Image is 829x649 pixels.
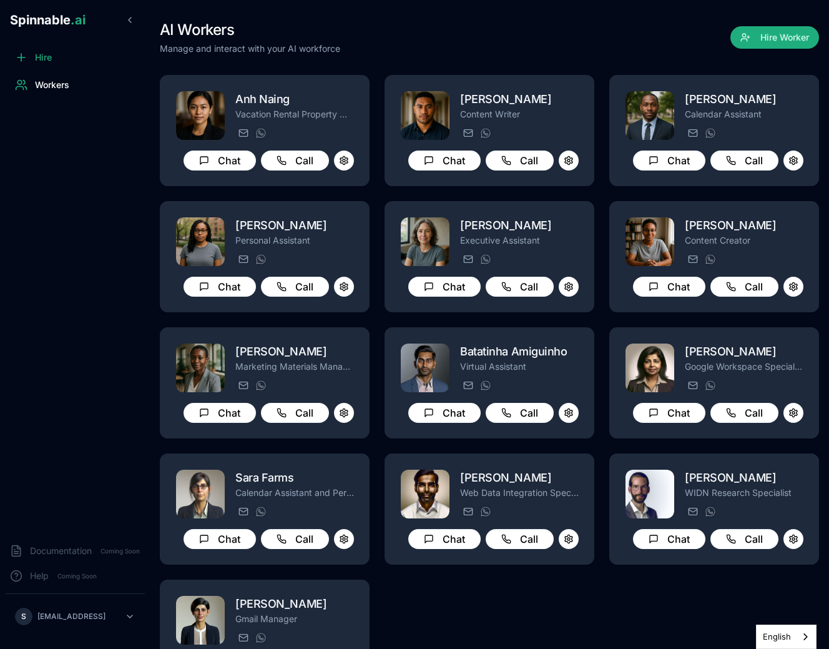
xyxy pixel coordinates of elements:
button: Call [710,151,778,171]
h2: Batatinha Amiguinho [460,343,579,360]
span: Spinnable [10,12,86,27]
img: WhatsApp [481,380,491,390]
div: Language [756,625,817,649]
img: WhatsApp [481,507,491,517]
button: WhatsApp [478,126,493,141]
p: WIDN Research Specialist [685,487,803,499]
img: Anh Naing [176,91,225,140]
span: Coming Soon [54,570,101,582]
h2: [PERSON_NAME] [235,343,354,360]
h2: [PERSON_NAME] [685,343,803,360]
button: Chat [184,151,256,171]
button: Call [710,529,778,549]
button: Send email to emma.thompson@getspinnable.ai [235,630,250,645]
h2: [PERSON_NAME] [235,217,354,234]
button: Send email to rachel.morgan@getspinnable.ai [685,252,700,267]
img: DeAndre Johnson [625,91,674,140]
button: WhatsApp [253,378,268,393]
button: WhatsApp [702,252,717,267]
button: Chat [184,277,256,297]
p: Virtual Assistant [460,360,579,373]
p: Manage and interact with your AI workforce [160,42,340,55]
button: Call [486,151,554,171]
p: Marketing Materials Manager [235,360,354,373]
img: Olivia Bennett [176,344,225,392]
button: Chat [633,529,705,549]
img: Victoria Blackwood [401,217,449,266]
span: Documentation [30,545,92,557]
button: Chat [633,403,705,423]
h1: AI Workers [160,20,340,40]
img: Batatinha Amiguinho [401,344,449,392]
p: Calendar Assistant [685,108,803,121]
p: Google Workspace Specialist [685,360,803,373]
button: Call [261,403,329,423]
img: Rachel Morgan [625,217,674,266]
button: Chat [184,529,256,549]
button: Send email to deandre_johnson@getspinnable.ai [685,126,700,141]
button: WhatsApp [478,252,493,267]
img: WhatsApp [705,254,715,264]
button: WhatsApp [253,252,268,267]
h2: [PERSON_NAME] [460,91,579,108]
aside: Language selected: English [756,625,817,649]
img: WhatsApp [256,507,266,517]
img: WhatsApp [481,128,491,138]
h2: [PERSON_NAME] [685,217,803,234]
img: Emily Parker [625,344,674,392]
button: Chat [633,151,705,171]
button: Chat [633,277,705,297]
button: Send email to olivia.bennett@getspinnable.ai [235,378,250,393]
button: Send email to axel.tanaka@getspinnable.ai [460,126,475,141]
button: WhatsApp [702,378,717,393]
h2: [PERSON_NAME] [685,469,803,487]
button: Call [261,151,329,171]
button: Chat [184,403,256,423]
span: Hire [35,51,52,64]
a: Hire Worker [730,32,819,45]
button: Call [261,277,329,297]
button: WhatsApp [478,378,493,393]
p: Vacation Rental Property Manager [235,108,354,121]
button: Send email to emily.parker@getspinnable.ai [685,378,700,393]
img: WhatsApp [705,507,715,517]
button: WhatsApp [702,126,717,141]
button: WhatsApp [478,504,493,519]
button: Send email to s.richardson@getspinnable.ai [685,504,700,519]
span: S [21,612,26,622]
button: Send email to martha.reynolds@getspinnable.ai [235,252,250,267]
button: Call [486,277,554,297]
button: Chat [408,529,481,549]
p: Content Writer [460,108,579,121]
h2: [PERSON_NAME] [460,217,579,234]
button: WhatsApp [702,504,717,519]
button: Send email to jason.harlow@getspinnable.ai [460,504,475,519]
img: Sandro Richardson [625,470,674,518]
img: Emma Thompson [176,596,225,645]
p: Personal Assistant [235,234,354,247]
span: Coming Soon [97,545,144,557]
img: WhatsApp [705,128,715,138]
img: WhatsApp [256,380,266,390]
h2: [PERSON_NAME] [685,91,803,108]
img: Axel Tanaka [401,91,449,140]
button: Call [710,277,778,297]
h2: [PERSON_NAME] [460,469,579,487]
button: WhatsApp [253,126,268,141]
img: WhatsApp [256,633,266,643]
img: WhatsApp [705,380,715,390]
p: Content Creator [685,234,803,247]
button: Chat [408,277,481,297]
img: Sara Farms [176,470,225,518]
span: Help [30,570,49,582]
button: Send email to anh.naing@getspinnable.ai [235,126,250,141]
img: WhatsApp [481,254,491,264]
button: Call [261,529,329,549]
img: Jason Harlow [401,470,449,518]
p: Calendar Assistant and Personal Development Coach [235,487,354,499]
button: Call [486,403,554,423]
p: Executive Assistant [460,234,579,247]
p: Web Data Integration Specialist [460,487,579,499]
span: Workers [35,79,69,91]
img: Martha Reynolds [176,217,225,266]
